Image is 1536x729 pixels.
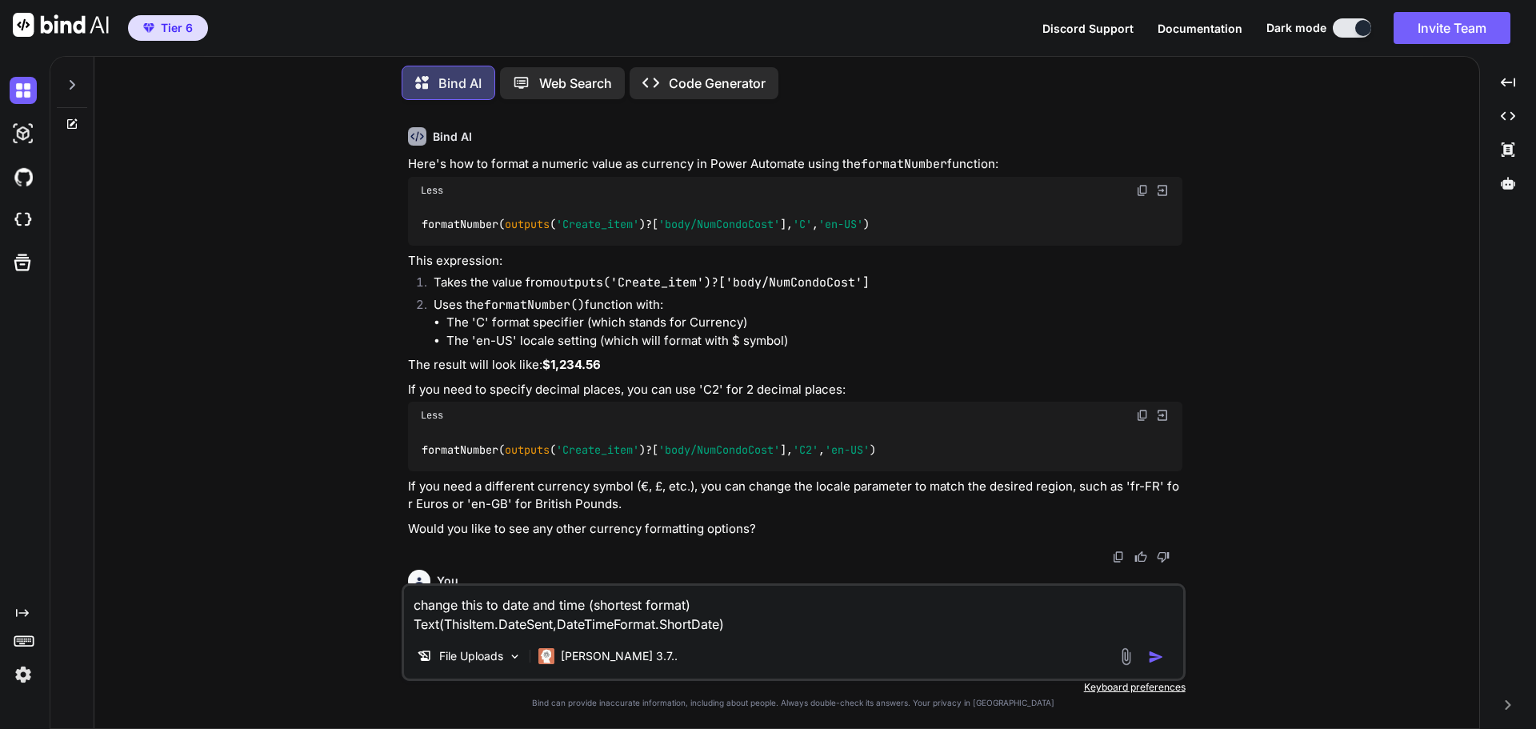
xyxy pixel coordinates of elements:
p: Bind can provide inaccurate information, including about people. Always double-check its answers.... [402,697,1186,709]
p: If you need to specify decimal places, you can use 'C2' for 2 decimal places: [408,381,1182,399]
p: Code Generator [669,74,766,93]
img: premium [143,23,154,33]
span: 'en-US' [825,443,870,457]
span: 'body/NumCondoCost' [658,218,780,232]
img: copy [1112,551,1125,563]
h6: Bind AI [433,129,472,145]
img: githubDark [10,163,37,190]
span: outputs [505,218,550,232]
button: Documentation [1158,20,1242,37]
img: Open in Browser [1155,183,1170,198]
p: This expression: [408,252,1182,270]
h6: You [437,573,458,589]
span: Documentation [1158,22,1242,35]
textarea: change this to date and time (shortest format) Text(ThisItem.DateSent,DateTimeFormat.ShortDate) [404,586,1183,634]
span: outputs [505,443,550,457]
span: 'Create_item' [556,443,639,457]
img: icon [1148,649,1164,665]
img: copy [1136,409,1149,422]
img: attachment [1117,647,1135,666]
span: Tier 6 [161,20,193,36]
span: Dark mode [1266,20,1326,36]
code: ( ( )?[ ], , ) [421,216,871,233]
span: 'en-US' [818,218,863,232]
li: The 'en-US' locale setting (which will format with $ symbol) [446,332,1182,350]
span: 'Create_item' [556,218,639,232]
img: dislike [1157,551,1170,563]
span: 'body/NumCondoCost' [658,443,780,457]
span: formatNumber [422,218,498,232]
code: formatNumber() [484,297,585,313]
li: The 'C' format specifier (which stands for Currency) [446,314,1182,332]
p: Here's how to format a numeric value as currency in Power Automate using the function: [408,155,1182,174]
strong: $1,234.56 [542,357,601,372]
span: 'C' [793,218,812,232]
p: If you need a different currency symbol (€, £, etc.), you can change the locale parameter to matc... [408,478,1182,514]
img: Claude 3.7 Sonnet (Anthropic) [538,648,554,664]
code: formatNumber [861,156,947,172]
li: Uses the function with: [421,296,1182,350]
img: darkChat [10,77,37,104]
img: Pick Models [508,650,522,663]
img: darkAi-studio [10,120,37,147]
img: like [1134,551,1147,563]
code: ( ( )?[ ], , ) [421,442,878,459]
button: premiumTier 6 [128,15,208,41]
p: Web Search [539,74,612,93]
code: outputs('Create_item')?['body/NumCondoCost'] [553,274,870,290]
p: [PERSON_NAME] 3.7.. [561,648,678,664]
p: Bind AI [438,74,482,93]
span: formatNumber [422,443,498,457]
img: cloudideIcon [10,206,37,234]
span: Less [421,184,443,197]
button: Discord Support [1042,20,1134,37]
span: Discord Support [1042,22,1134,35]
span: 'C2' [793,443,818,457]
img: copy [1136,184,1149,197]
p: Keyboard preferences [402,681,1186,694]
p: File Uploads [439,648,503,664]
p: The result will look like: [408,356,1182,375]
img: Open in Browser [1155,408,1170,423]
img: Bind AI [13,13,109,37]
img: settings [10,661,37,688]
p: Would you like to see any other currency formatting options? [408,520,1182,539]
button: Invite Team [1394,12,1510,44]
li: Takes the value from [421,274,1182,296]
span: Less [421,409,443,422]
